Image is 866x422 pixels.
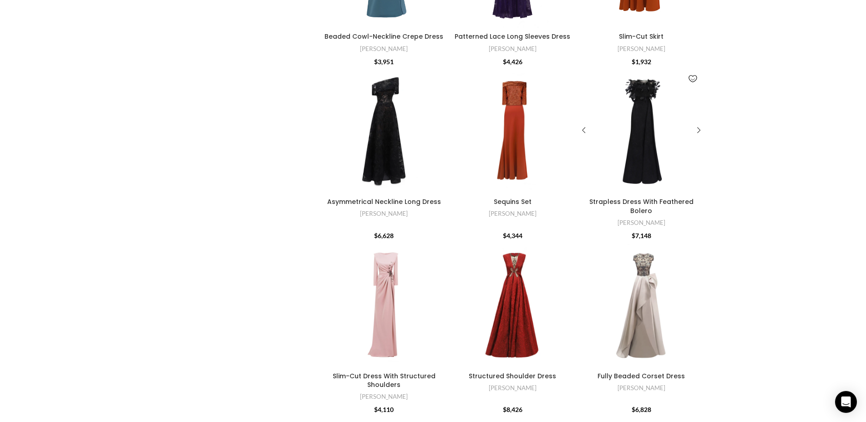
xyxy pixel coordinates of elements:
span: $ [503,406,506,413]
a: Strapless Dress With Feathered Bolero [589,197,694,215]
a: Slim-Cut Dress With Structured Shoulders [321,242,447,368]
a: [PERSON_NAME] [360,392,408,401]
a: Asymmetrical Neckline Long Dress [321,67,447,193]
a: Fully Beaded Corset Dress [578,242,704,368]
bdi: 8,426 [503,406,522,413]
a: Strapless Dress With Feathered Bolero [578,67,704,193]
a: [PERSON_NAME] [489,209,537,218]
a: [PERSON_NAME] [360,45,408,53]
span: $ [374,232,378,239]
span: $ [632,406,635,413]
a: Structured Shoulder Dress [450,242,576,368]
span: $ [632,58,635,66]
a: Sequins Set [450,67,576,193]
bdi: 6,628 [374,232,394,239]
span: $ [374,58,378,66]
a: [PERSON_NAME] [489,45,537,53]
a: [PERSON_NAME] [618,45,665,53]
span: $ [503,58,506,66]
a: Structured Shoulder Dress [469,371,556,381]
bdi: 7,148 [632,232,651,239]
a: Slim-Cut Dress With Structured Shoulders [333,371,436,390]
div: Open Intercom Messenger [835,391,857,413]
a: [PERSON_NAME] [618,219,665,227]
a: Sequins Set [494,197,532,206]
a: Asymmetrical Neckline Long Dress [327,197,441,206]
bdi: 4,426 [503,58,522,66]
span: $ [374,406,378,413]
a: Beaded Cowl-Neckline Crepe Dress [324,32,443,41]
a: [PERSON_NAME] [360,209,408,218]
bdi: 4,344 [503,232,522,239]
a: Patterned Lace Long Sleeves Dress [455,32,570,41]
bdi: 3,951 [374,58,394,66]
bdi: 1,932 [632,58,651,66]
span: $ [503,232,506,239]
a: [PERSON_NAME] [618,384,665,392]
bdi: 4,110 [374,406,394,413]
bdi: 6,828 [632,406,651,413]
span: $ [632,232,635,239]
a: Fully Beaded Corset Dress [598,371,685,381]
a: Slim-Cut Skirt [619,32,663,41]
a: [PERSON_NAME] [489,384,537,392]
